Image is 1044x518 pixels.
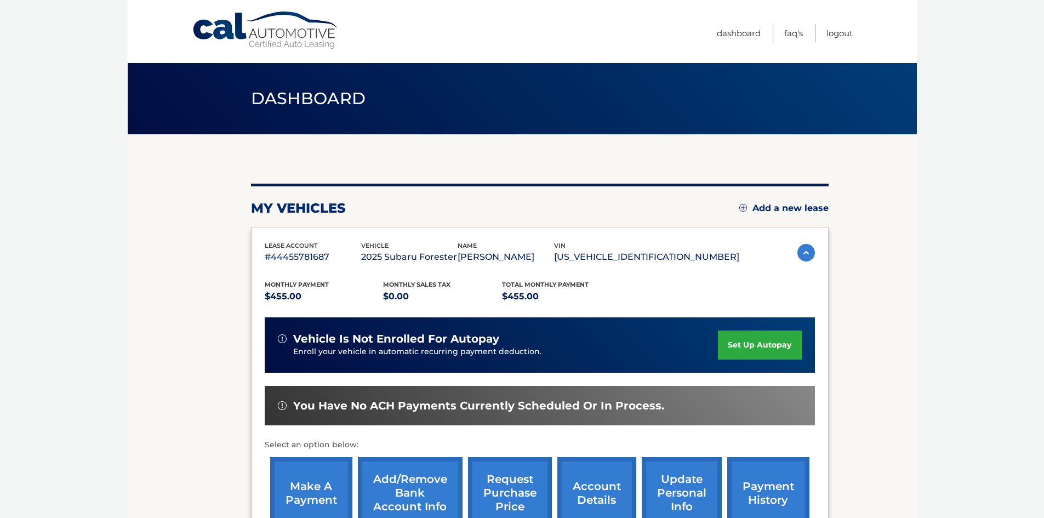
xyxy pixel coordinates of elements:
[265,289,384,304] p: $455.00
[265,281,329,288] span: Monthly Payment
[797,244,815,261] img: accordion-active.svg
[361,249,458,265] p: 2025 Subaru Forester
[265,439,815,452] p: Select an option below:
[718,331,801,360] a: set up autopay
[383,281,450,288] span: Monthly sales Tax
[739,204,747,212] img: add.svg
[265,242,318,249] span: lease account
[251,200,346,217] h2: my vehicles
[361,242,389,249] span: vehicle
[502,289,621,304] p: $455.00
[784,24,803,42] a: FAQ's
[293,346,718,358] p: Enroll your vehicle in automatic recurring payment deduction.
[739,203,829,214] a: Add a new lease
[192,11,340,50] a: Cal Automotive
[554,249,739,265] p: [US_VEHICLE_IDENTIFICATION_NUMBER]
[251,88,366,109] span: Dashboard
[554,242,566,249] span: vin
[293,399,664,413] span: You have no ACH payments currently scheduled or in process.
[458,249,554,265] p: [PERSON_NAME]
[278,334,287,343] img: alert-white.svg
[265,249,361,265] p: #44455781687
[458,242,477,249] span: name
[717,24,761,42] a: Dashboard
[293,332,499,346] span: vehicle is not enrolled for autopay
[383,289,502,304] p: $0.00
[278,401,287,410] img: alert-white.svg
[502,281,589,288] span: Total Monthly Payment
[826,24,853,42] a: Logout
